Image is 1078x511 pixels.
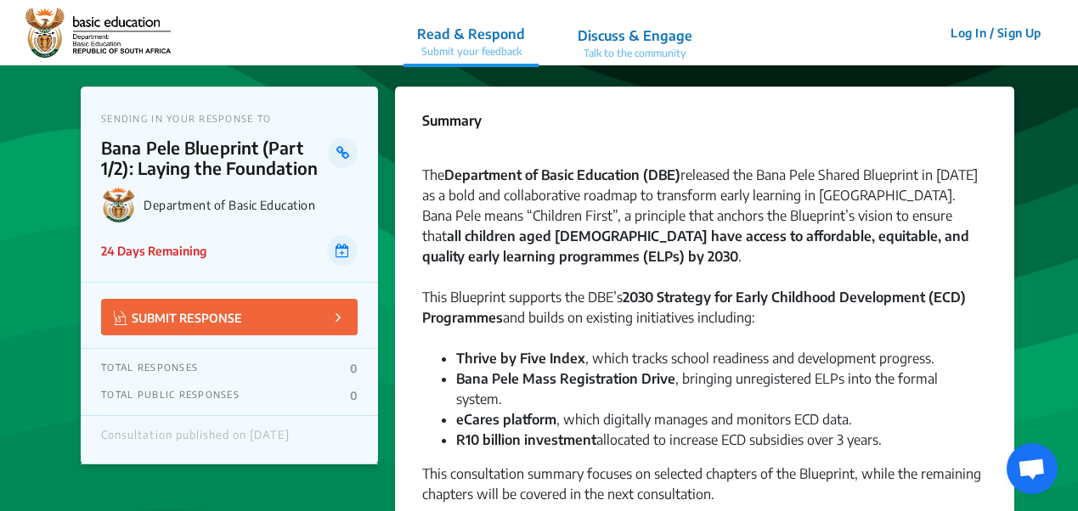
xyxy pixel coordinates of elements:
[101,299,358,335] button: SUBMIT RESPONSE
[456,431,521,448] strong: R10 billion
[456,411,556,428] strong: eCares platform
[101,138,328,178] p: Bana Pele Blueprint (Part 1/2): Laying the Foundation
[417,44,525,59] p: Submit your feedback
[350,362,358,375] p: 0
[422,287,987,348] div: This Blueprint supports the DBE’s and builds on existing initiatives including:
[101,389,240,402] p: TOTAL PUBLIC RESPONSES
[144,198,358,212] p: Department of Basic Education
[101,429,290,451] div: Consultation published on [DATE]
[101,362,198,375] p: TOTAL RESPONSES
[578,46,692,61] p: Talk to the community
[578,25,692,46] p: Discuss & Engage
[456,409,987,430] li: , which digitally manages and monitors ECD data.
[101,187,137,222] img: Department of Basic Education logo
[456,348,987,368] li: , which tracks school readiness and development progress.
[422,227,969,265] strong: all children aged [DEMOGRAPHIC_DATA] have access to affordable, equitable, and quality early lear...
[422,165,987,287] div: The released the Bana Pele Shared Blueprint in [DATE] as a bold and collaborative roadmap to tran...
[422,110,482,131] p: Summary
[456,370,675,387] strong: Bana Pele Mass Registration Drive
[444,166,680,183] strong: Department of Basic Education (DBE)
[114,307,242,327] p: SUBMIT RESPONSE
[417,24,525,44] p: Read & Respond
[101,242,206,260] p: 24 Days Remaining
[1007,443,1058,494] div: Open chat
[114,311,127,325] img: Vector.jpg
[25,8,171,59] img: r3bhv9o7vttlwasn7lg2llmba4yf
[940,20,1053,46] button: Log In / Sign Up
[101,113,358,124] p: SENDING IN YOUR RESPONSE TO
[456,368,987,409] li: , bringing unregistered ELPs into the formal system.
[422,289,966,326] strong: 2030 Strategy for Early Childhood Development (ECD) Programmes
[524,431,596,448] strong: investment
[456,430,987,450] li: allocated to increase ECD subsidies over 3 years.
[350,389,358,402] p: 0
[456,350,585,367] strong: Thrive by Five Index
